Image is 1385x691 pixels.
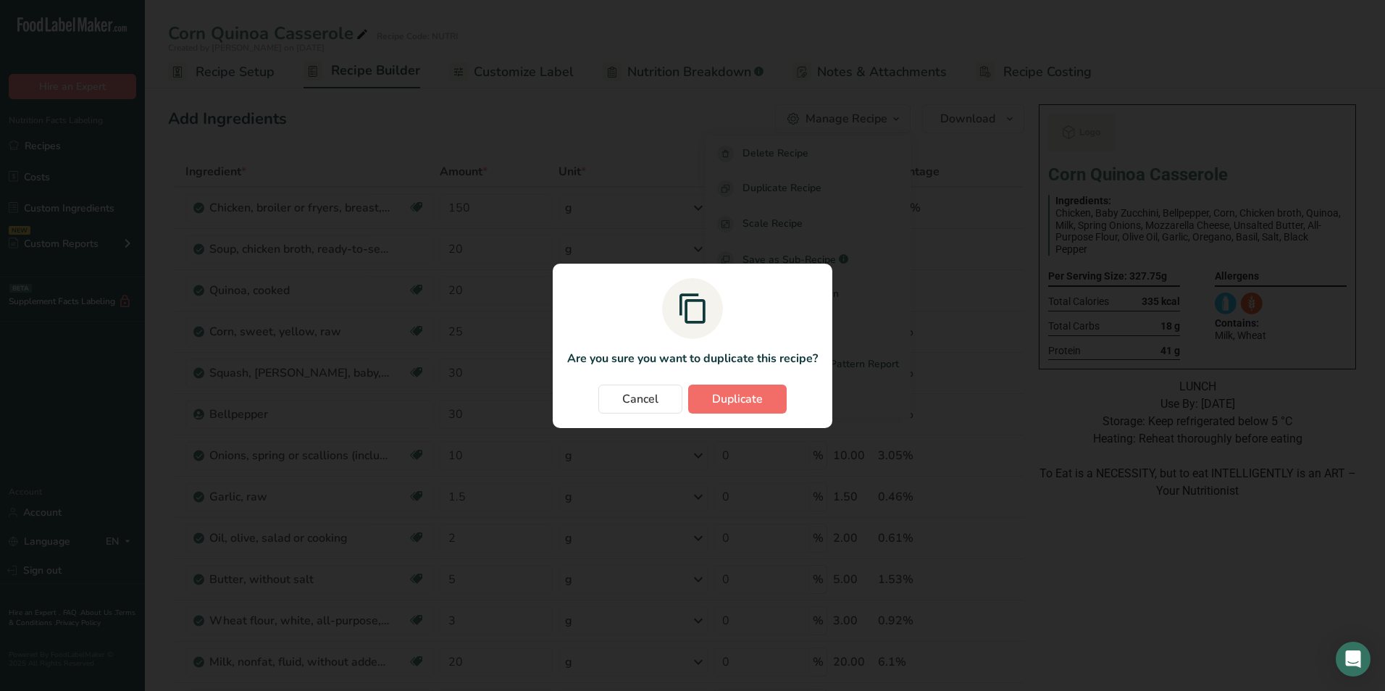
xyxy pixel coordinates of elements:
[598,385,682,414] button: Cancel
[712,390,763,408] span: Duplicate
[1336,642,1371,677] div: Open Intercom Messenger
[622,390,658,408] span: Cancel
[688,385,787,414] button: Duplicate
[567,350,818,367] p: Are you sure you want to duplicate this recipe?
